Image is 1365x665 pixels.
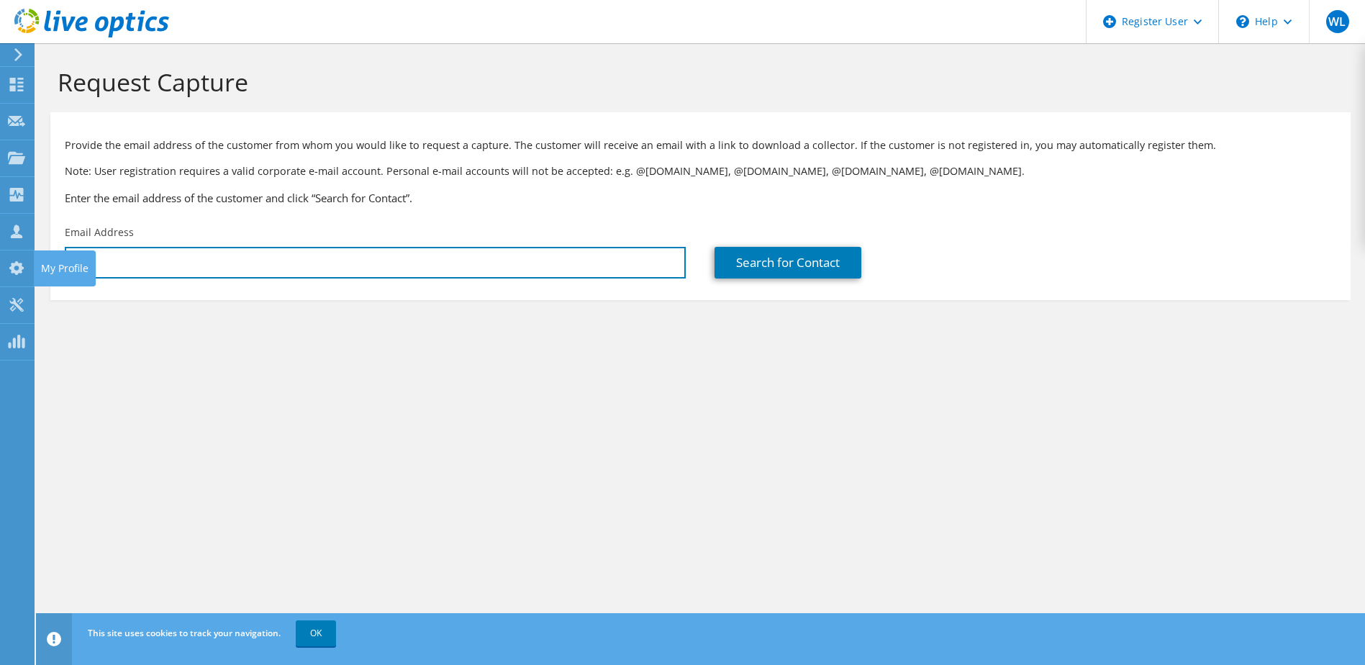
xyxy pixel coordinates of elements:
[715,247,861,279] a: Search for Contact
[65,225,134,240] label: Email Address
[65,190,1336,206] h3: Enter the email address of the customer and click “Search for Contact”.
[58,67,1336,97] h1: Request Capture
[1236,15,1249,28] svg: \n
[65,163,1336,179] p: Note: User registration requires a valid corporate e-mail account. Personal e-mail accounts will ...
[1326,10,1349,33] span: WL
[88,627,281,639] span: This site uses cookies to track your navigation.
[65,137,1336,153] p: Provide the email address of the customer from whom you would like to request a capture. The cust...
[296,620,336,646] a: OK
[34,250,96,286] div: My Profile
